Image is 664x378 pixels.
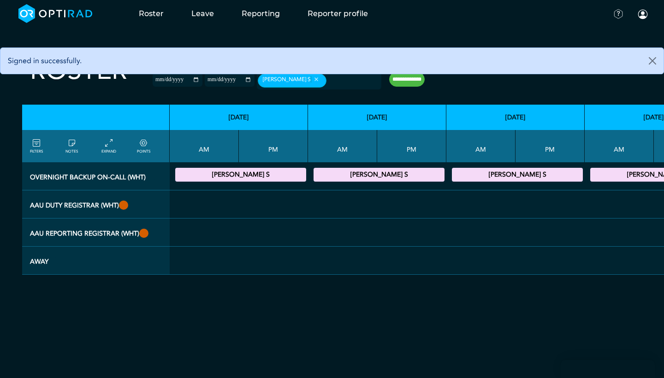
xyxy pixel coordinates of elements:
[170,130,239,162] th: AM
[18,4,93,23] img: brand-opti-rad-logos-blue-and-white-d2f68631ba2948856bd03f2d395fb146ddc8fb01b4b6e9315ea85fa773367...
[446,130,516,162] th: AM
[177,169,305,180] summary: [PERSON_NAME] S
[315,169,443,180] summary: [PERSON_NAME] S
[308,130,377,162] th: AM
[516,130,585,162] th: PM
[328,77,374,85] input: null
[22,190,170,219] th: AAU Duty Registrar (WHT)
[22,247,170,275] th: Away
[453,169,581,180] summary: [PERSON_NAME] S
[452,168,583,182] div: Overnight backup on-call 18:30 - 08:30
[30,138,43,154] a: FILTERS
[175,168,306,182] div: Overnight backup on-call 18:30 - 08:30
[65,138,78,154] a: show/hide notes
[446,105,585,130] th: [DATE]
[22,219,170,247] th: AAU Reporting Registrar (WHT)
[239,130,308,162] th: PM
[22,162,170,190] th: Overnight backup on-call (WHT)
[137,138,150,154] a: collapse/expand expected points
[314,168,445,182] div: Overnight backup on-call 18:30 - 08:30
[311,76,321,83] button: Remove item: 'f26b48e5-673f-4eb2-b944-c6f5c4834f08'
[585,130,654,162] th: AM
[258,74,326,88] div: [PERSON_NAME] S
[641,48,664,74] button: Close
[377,130,446,162] th: PM
[101,138,116,154] a: collapse/expand entries
[308,105,446,130] th: [DATE]
[170,105,308,130] th: [DATE]
[30,55,127,86] h2: Roster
